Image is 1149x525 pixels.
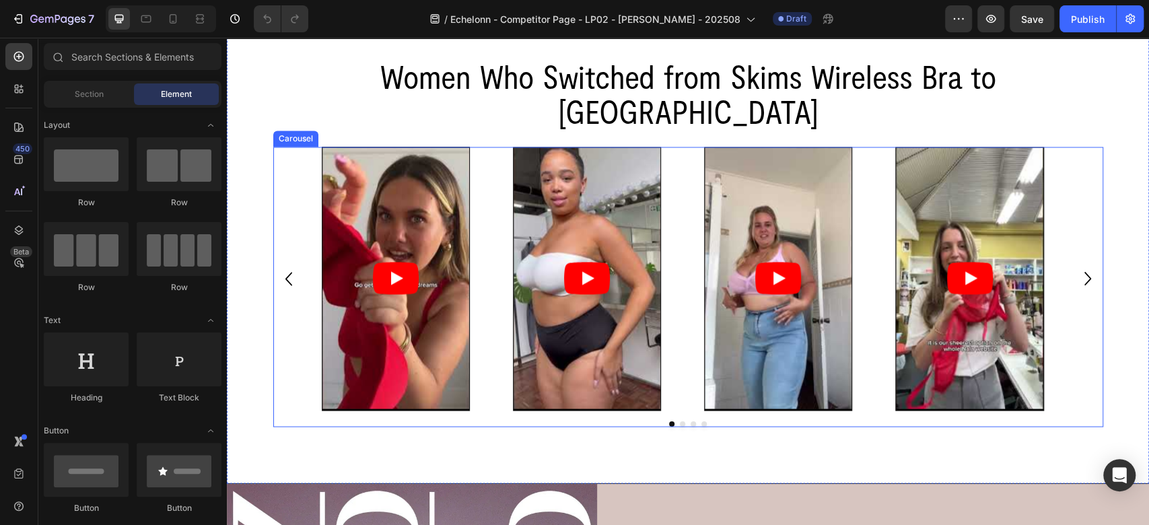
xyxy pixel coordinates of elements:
div: Carousel [49,95,89,107]
button: Play [337,224,383,256]
span: Toggle open [200,420,221,442]
p: 7 [88,11,94,27]
span: / [444,12,448,26]
div: Undo/Redo [254,5,308,32]
span: Element [161,88,192,100]
button: Save [1010,5,1054,32]
button: Play [720,224,766,256]
input: Search Sections & Elements [44,43,221,70]
span: Text [44,314,61,326]
div: Row [137,197,221,209]
button: Dot [453,384,458,389]
span: Draft [786,13,806,25]
iframe: Design area [227,38,1149,525]
div: Heading [44,392,129,404]
span: Toggle open [200,114,221,136]
div: Publish [1071,12,1105,26]
div: Row [44,281,129,293]
span: Echelonn - Competitor Page - LP02 - [PERSON_NAME] - 202508 [450,12,740,26]
span: Layout [44,119,70,131]
div: Button [137,502,221,514]
div: Row [44,197,129,209]
button: Publish [1059,5,1116,32]
button: Dot [442,384,448,389]
button: Carousel Next Arrow [847,228,874,254]
div: Text Block [137,392,221,404]
button: 7 [5,5,100,32]
span: Section [75,88,104,100]
div: Button [44,502,129,514]
span: Toggle open [200,310,221,331]
button: Play [528,224,574,256]
span: Button [44,425,69,437]
button: Dot [464,384,469,389]
div: Open Intercom Messenger [1103,459,1136,491]
span: Save [1021,13,1043,25]
div: Row [137,281,221,293]
button: Dot [475,384,480,389]
div: 450 [13,143,32,154]
div: Beta [10,246,32,257]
